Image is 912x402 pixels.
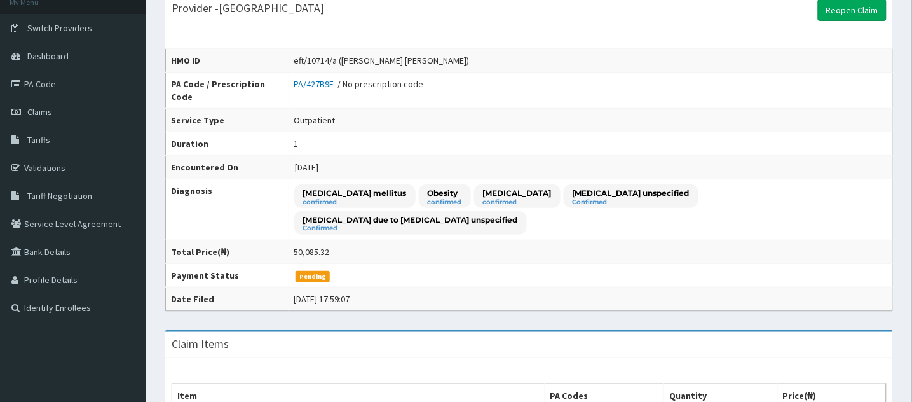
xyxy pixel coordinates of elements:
div: / No prescription code [294,78,424,90]
th: Service Type [166,109,289,132]
h3: Claim Items [172,338,229,350]
small: confirmed [483,199,552,205]
p: [MEDICAL_DATA] due to [MEDICAL_DATA] unspecified [303,214,518,225]
span: Tariff Negotiation [27,190,92,202]
small: Confirmed [303,225,518,232]
small: Confirmed [573,199,690,205]
th: HMO ID [166,49,289,73]
p: [MEDICAL_DATA] mellitus [303,188,407,198]
th: Diagnosis [166,179,289,240]
p: [MEDICAL_DATA] [483,188,552,198]
a: PA/427B9F [294,78,338,90]
th: Encountered On [166,156,289,179]
h3: Provider - [GEOGRAPHIC_DATA] [172,3,324,14]
div: 50,085.32 [294,246,330,258]
span: Tariffs [27,134,50,146]
span: [DATE] [296,162,319,173]
th: Total Price(₦) [166,240,289,264]
th: Payment Status [166,264,289,288]
span: Pending [296,271,330,282]
span: Claims [27,106,52,118]
span: Switch Providers [27,22,92,34]
div: Outpatient [294,114,336,127]
p: [MEDICAL_DATA] unspecified [573,188,690,198]
p: Obesity [428,188,462,198]
th: Date Filed [166,288,289,311]
th: Duration [166,132,289,156]
small: confirmed [303,199,407,205]
th: PA Code / Prescription Code [166,73,289,109]
div: 1 [294,137,299,150]
div: [DATE] 17:59:07 [294,293,350,305]
span: Dashboard [27,50,69,62]
small: confirmed [428,199,462,205]
div: eft/10714/a ([PERSON_NAME] [PERSON_NAME]) [294,54,470,67]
